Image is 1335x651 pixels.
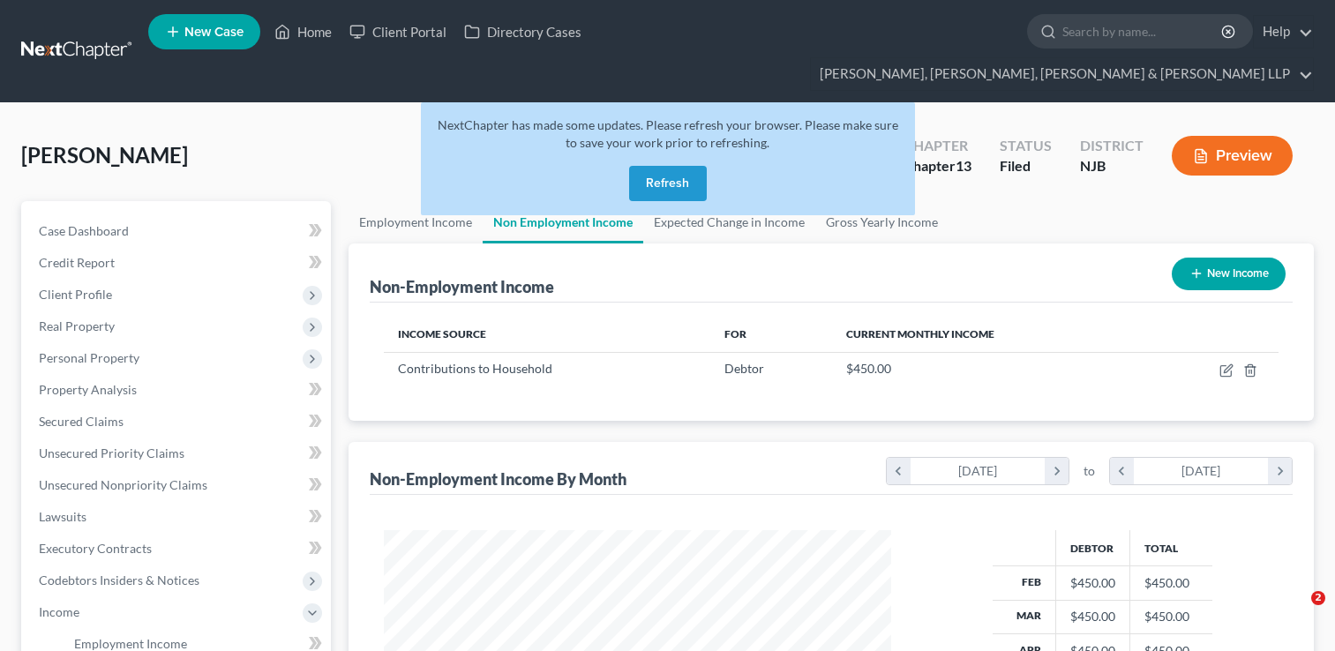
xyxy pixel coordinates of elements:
[1045,458,1069,484] i: chevron_right
[398,327,486,340] span: Income Source
[25,501,331,533] a: Lawsuits
[25,374,331,406] a: Property Analysis
[1070,574,1115,592] div: $450.00
[21,142,188,168] span: [PERSON_NAME]
[39,604,79,619] span: Income
[1172,258,1286,290] button: New Income
[1254,16,1313,48] a: Help
[1268,458,1292,484] i: chevron_right
[629,166,707,201] button: Refresh
[39,541,152,556] span: Executory Contracts
[341,16,455,48] a: Client Portal
[887,458,911,484] i: chevron_left
[846,327,994,340] span: Current Monthly Income
[266,16,341,48] a: Home
[1084,462,1095,480] span: to
[39,477,207,492] span: Unsecured Nonpriority Claims
[438,117,898,150] span: NextChapter has made some updates. Please refresh your browser. Please make sure to save your wor...
[1080,136,1144,156] div: District
[39,350,139,365] span: Personal Property
[1110,458,1134,484] i: chevron_left
[39,318,115,333] span: Real Property
[398,361,552,376] span: Contributions to Household
[370,468,626,490] div: Non-Employment Income By Month
[39,414,124,429] span: Secured Claims
[25,215,331,247] a: Case Dashboard
[846,361,891,376] span: $450.00
[1000,156,1052,176] div: Filed
[1129,566,1212,600] td: $450.00
[184,26,244,39] span: New Case
[25,469,331,501] a: Unsecured Nonpriority Claims
[1172,136,1293,176] button: Preview
[811,58,1313,90] a: [PERSON_NAME], [PERSON_NAME], [PERSON_NAME] & [PERSON_NAME] LLP
[1311,591,1325,605] span: 2
[1080,156,1144,176] div: NJB
[25,533,331,565] a: Executory Contracts
[1000,136,1052,156] div: Status
[911,458,1046,484] div: [DATE]
[25,406,331,438] a: Secured Claims
[904,156,971,176] div: Chapter
[1055,530,1129,565] th: Debtor
[1134,458,1269,484] div: [DATE]
[74,636,187,651] span: Employment Income
[1070,608,1115,625] div: $450.00
[1129,530,1212,565] th: Total
[39,287,112,302] span: Client Profile
[724,361,764,376] span: Debtor
[39,223,129,238] span: Case Dashboard
[904,136,971,156] div: Chapter
[39,445,184,460] span: Unsecured Priority Claims
[25,247,331,279] a: Credit Report
[956,157,971,174] span: 13
[455,16,590,48] a: Directory Cases
[39,255,115,270] span: Credit Report
[724,327,746,340] span: For
[25,438,331,469] a: Unsecured Priority Claims
[1062,15,1224,48] input: Search by name...
[993,566,1056,600] th: Feb
[39,509,86,524] span: Lawsuits
[349,201,483,243] a: Employment Income
[1129,600,1212,633] td: $450.00
[39,382,137,397] span: Property Analysis
[1275,591,1317,633] iframe: Intercom live chat
[993,600,1056,633] th: Mar
[370,276,554,297] div: Non-Employment Income
[39,572,199,587] span: Codebtors Insiders & Notices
